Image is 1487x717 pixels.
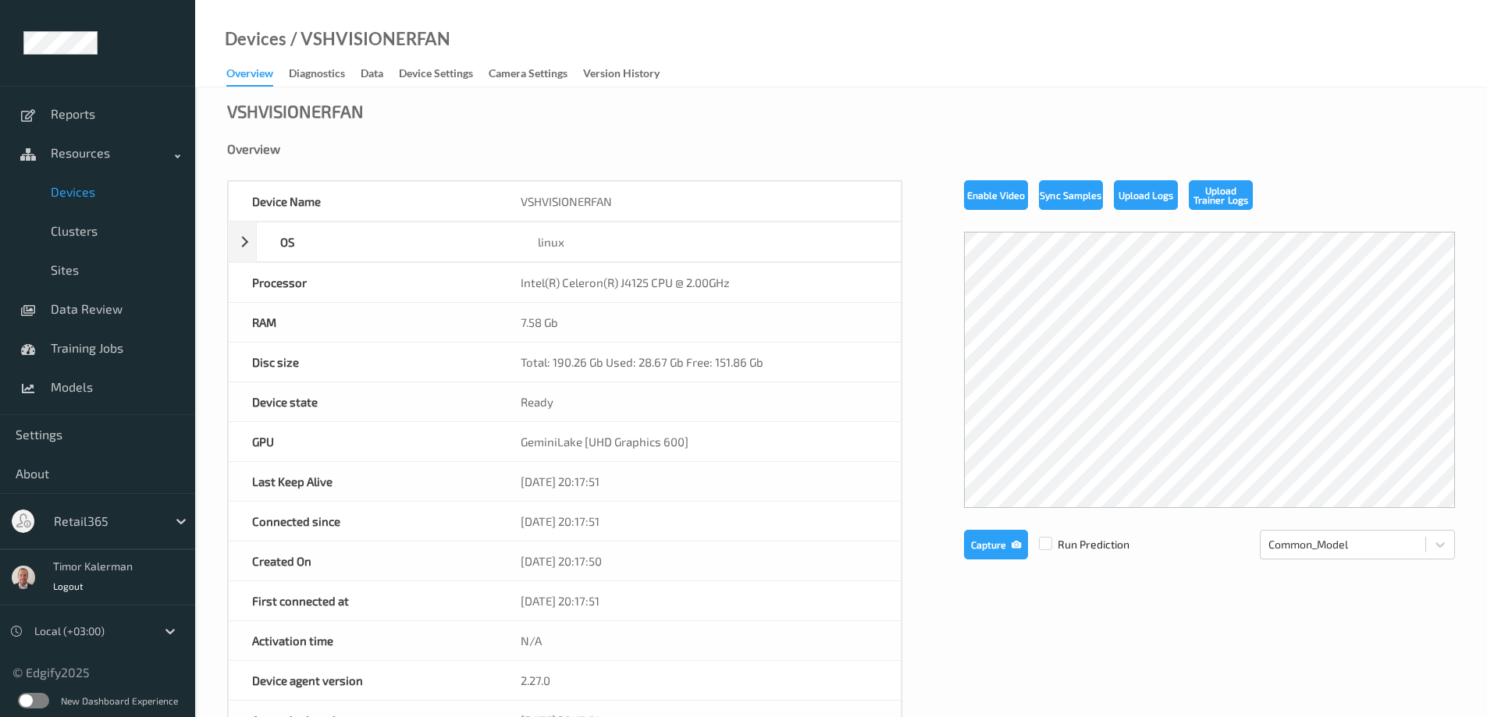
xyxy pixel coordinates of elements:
[289,63,361,85] a: Diagnostics
[399,66,473,85] div: Device Settings
[229,182,497,221] div: Device Name
[226,63,289,87] a: Overview
[229,422,497,461] div: GPU
[227,103,364,119] div: VSHVISIONERFAN
[229,581,497,620] div: First connected at
[1114,180,1178,210] button: Upload Logs
[1039,180,1103,210] button: Sync Samples
[497,621,901,660] div: N/A
[497,182,901,221] div: VSHVISIONERFAN
[497,502,901,541] div: [DATE] 20:17:51
[229,382,497,421] div: Device state
[583,63,675,85] a: Version History
[964,530,1028,559] button: Capture
[583,66,660,85] div: Version History
[229,462,497,501] div: Last Keep Alive
[497,382,901,421] div: Ready
[497,343,901,382] div: Total: 190.26 Gb Used: 28.67 Gb Free: 151.86 Gb
[361,66,383,85] div: Data
[229,621,497,660] div: Activation time
[229,661,497,700] div: Device agent version
[226,66,273,87] div: Overview
[227,141,1455,157] div: Overview
[229,303,497,342] div: RAM
[964,180,1028,210] button: Enable Video
[289,66,345,85] div: Diagnostics
[489,66,567,85] div: Camera Settings
[229,343,497,382] div: Disc size
[497,541,901,580] div: [DATE] 20:17:50
[489,63,583,85] a: Camera Settings
[229,502,497,541] div: Connected since
[229,263,497,302] div: Processor
[497,422,901,461] div: GeminiLake [UHD Graphics 600]
[225,31,286,47] a: Devices
[497,661,901,700] div: 2.27.0
[257,222,514,261] div: OS
[514,222,901,261] div: linux
[497,263,901,302] div: Intel(R) Celeron(R) J4125 CPU @ 2.00GHz
[286,31,450,47] div: / VSHVISIONERFAN
[1189,180,1253,210] button: Upload Trainer Logs
[1028,537,1129,552] span: Run Prediction
[361,63,399,85] a: Data
[399,63,489,85] a: Device Settings
[497,462,901,501] div: [DATE] 20:17:51
[229,541,497,580] div: Created On
[497,581,901,620] div: [DATE] 20:17:51
[497,303,901,342] div: 7.58 Gb
[228,222,902,262] div: OSlinux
